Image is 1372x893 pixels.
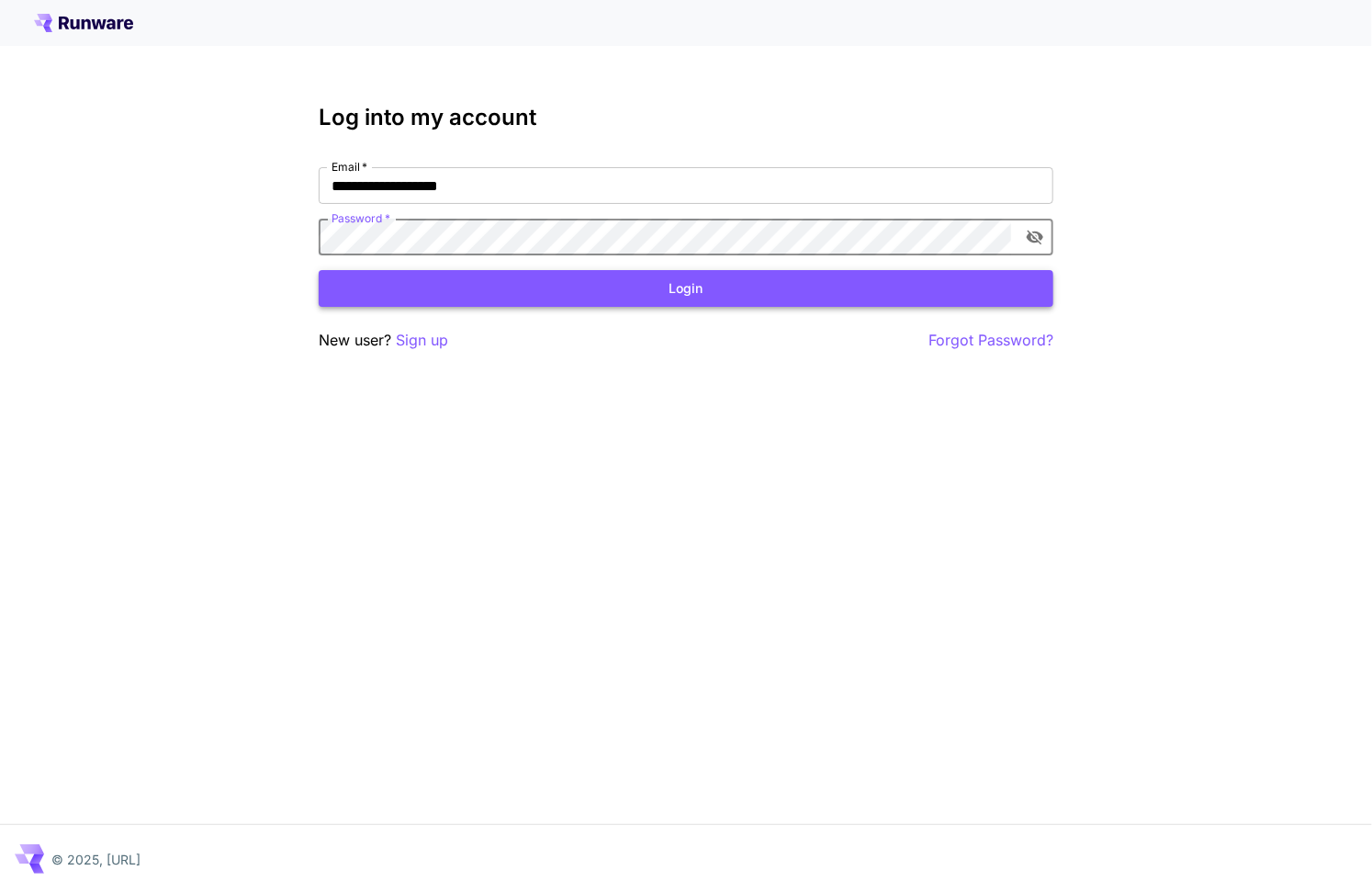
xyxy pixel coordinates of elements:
[928,329,1053,352] button: Forgot Password?
[51,850,141,869] p: © 2025, [URL]
[332,159,367,175] label: Email
[319,329,448,352] p: New user?
[332,210,390,226] label: Password
[1018,220,1051,254] button: toggle password visibility
[396,329,448,352] button: Sign up
[319,105,1053,130] h3: Log into my account
[319,270,1053,308] button: Login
